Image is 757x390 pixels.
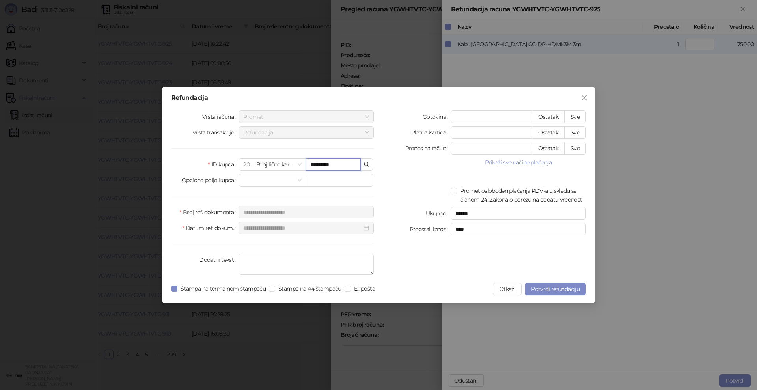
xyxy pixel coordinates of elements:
[239,206,374,218] input: Broj ref. dokumenta
[182,174,239,187] label: Opciono polje kupca
[426,207,451,220] label: Ukupno
[171,95,586,101] div: Refundacija
[405,142,451,155] label: Prenos na račun
[493,283,522,295] button: Otkaži
[179,206,239,218] label: Broj ref. dokumenta
[239,254,374,275] textarea: Dodatni tekst
[243,161,250,168] span: 20
[199,254,239,266] label: Dodatni tekst
[564,142,586,155] button: Sve
[243,224,362,232] input: Datum ref. dokum.
[564,110,586,123] button: Sve
[578,91,591,104] button: Close
[243,159,301,170] span: Broj lične karte
[578,95,591,101] span: Zatvori
[208,158,239,171] label: ID kupca
[532,142,565,155] button: Ostatak
[451,158,586,167] button: Prikaži sve načine plaćanja
[457,187,586,204] span: Promet oslobođen plaćanja PDV-a u skladu sa članom 24. Zakona o porezu na dodatu vrednost
[192,126,239,139] label: Vrsta transakcije
[564,126,586,139] button: Sve
[411,126,451,139] label: Platna kartica
[581,95,587,101] span: close
[351,284,378,293] span: El. pošta
[202,110,239,123] label: Vrsta računa
[275,284,345,293] span: Štampa na A4 štampaču
[182,222,239,234] label: Datum ref. dokum.
[532,110,565,123] button: Ostatak
[177,284,269,293] span: Štampa na termalnom štampaču
[243,127,369,138] span: Refundacija
[423,110,451,123] label: Gotovina
[410,223,451,235] label: Preostali iznos
[525,283,586,295] button: Potvrdi refundaciju
[531,286,580,293] span: Potvrdi refundaciju
[532,126,565,139] button: Ostatak
[243,111,369,123] span: Promet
